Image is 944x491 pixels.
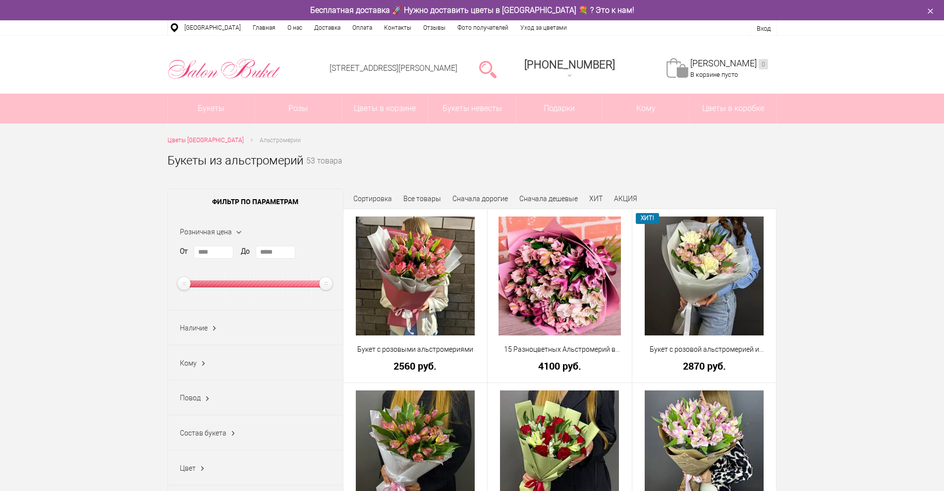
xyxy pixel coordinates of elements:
[168,189,343,214] span: Фильтр по параметрам
[180,359,197,367] span: Кому
[167,152,303,169] h1: Букеты из альстромерий
[255,94,341,123] a: Розы
[499,217,620,335] img: 15 Разноцветных Альстромерий в упаковке
[589,195,603,203] a: ХИТ
[494,361,625,371] a: 4100 руб.
[350,361,481,371] a: 2560 руб.
[614,195,637,203] a: АКЦИЯ
[639,361,770,371] a: 2870 руб.
[690,58,768,69] a: [PERSON_NAME]
[639,344,770,355] a: Букет с розовой альстромерией и розами
[603,94,689,123] span: Кому
[757,25,771,32] a: Вход
[178,20,247,35] a: [GEOGRAPHIC_DATA]
[519,195,578,203] a: Сначала дешевые
[690,71,738,78] span: В корзине пусто
[429,94,515,123] a: Букеты невесты
[516,94,603,123] a: Подарки
[518,55,621,83] a: [PHONE_NUMBER]
[494,344,625,355] a: 15 Разноцветных Альстромерий в упаковке
[247,20,281,35] a: Главная
[241,246,250,257] label: До
[306,158,342,181] small: 53 товара
[417,20,451,35] a: Отзывы
[403,195,441,203] a: Все товары
[452,195,508,203] a: Сначала дорогие
[353,195,392,203] span: Сортировка
[180,429,226,437] span: Состав букета
[645,217,764,335] img: Букет с розовой альстромерией и розами
[524,58,615,71] span: [PHONE_NUMBER]
[260,137,301,144] span: Альстромерии
[167,135,244,146] a: Цветы [GEOGRAPHIC_DATA]
[160,5,784,15] div: Бесплатная доставка 🚀 Нужно доставить цветы в [GEOGRAPHIC_DATA] 💐 ? Это к нам!
[759,59,768,69] ins: 0
[180,246,188,257] label: От
[330,63,457,73] a: [STREET_ADDRESS][PERSON_NAME]
[514,20,573,35] a: Уход за цветами
[167,137,244,144] span: Цветы [GEOGRAPHIC_DATA]
[180,394,201,402] span: Повод
[180,464,196,472] span: Цвет
[356,217,475,335] img: Букет с розовыми альстромериями
[346,20,378,35] a: Оплата
[180,228,232,236] span: Розничная цена
[308,20,346,35] a: Доставка
[167,56,281,82] img: Цветы Нижний Новгород
[690,94,777,123] a: Цветы в коробке
[378,20,417,35] a: Контакты
[168,94,255,123] a: Букеты
[636,213,659,223] span: ХИТ!
[350,344,481,355] a: Букет с розовыми альстромериями
[180,324,208,332] span: Наличие
[342,94,429,123] a: Цветы в корзине
[281,20,308,35] a: О нас
[451,20,514,35] a: Фото получателей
